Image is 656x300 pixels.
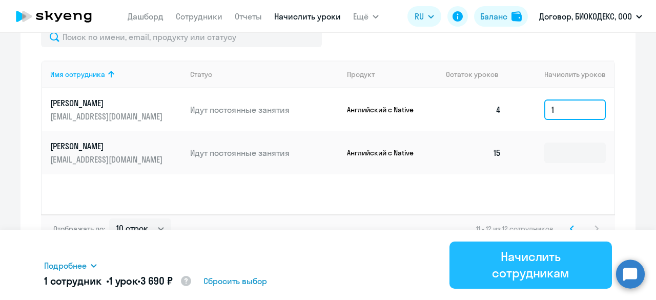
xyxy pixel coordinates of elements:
button: Ещё [353,6,379,27]
div: Имя сотрудника [50,70,182,79]
span: Сбросить выбор [203,275,267,287]
p: [EMAIL_ADDRESS][DOMAIN_NAME] [50,111,165,122]
a: [PERSON_NAME][EMAIL_ADDRESS][DOMAIN_NAME] [50,141,182,165]
div: Баланс [480,10,507,23]
td: 15 [438,131,509,174]
a: [PERSON_NAME][EMAIL_ADDRESS][DOMAIN_NAME] [50,97,182,122]
th: Начислить уроков [509,61,614,88]
p: Идут постоянные занятия [190,147,339,158]
a: Начислить уроки [274,11,341,22]
button: Начислить сотрудникам [449,242,612,289]
p: Английский с Native [347,105,424,114]
span: 3 690 ₽ [140,274,173,287]
button: Балансbalance [474,6,528,27]
p: [PERSON_NAME] [50,97,165,109]
p: [EMAIL_ADDRESS][DOMAIN_NAME] [50,154,165,165]
a: Дашборд [128,11,163,22]
div: Остаток уроков [446,70,509,79]
span: Подробнее [44,259,87,272]
div: Продукт [347,70,438,79]
p: Договор, БИОКОДЕКС, ООО [539,10,632,23]
span: RU [415,10,424,23]
div: Статус [190,70,212,79]
p: [PERSON_NAME] [50,141,165,152]
div: Имя сотрудника [50,70,105,79]
span: Остаток уроков [446,70,499,79]
input: Поиск по имени, email, продукту или статусу [41,27,322,47]
div: Продукт [347,70,375,79]
button: RU [407,6,441,27]
span: 11 - 12 из 12 сотрудников [476,224,553,233]
h5: 1 сотрудник • • [44,274,192,289]
div: Начислить сотрудникам [464,248,598,281]
span: Отображать по: [53,224,105,233]
span: 1 урок [109,274,137,287]
p: Идут постоянные занятия [190,104,339,115]
div: Статус [190,70,339,79]
a: Сотрудники [176,11,222,22]
p: Английский с Native [347,148,424,157]
td: 4 [438,88,509,131]
img: balance [511,11,522,22]
span: Ещё [353,10,368,23]
button: Договор, БИОКОДЕКС, ООО [534,4,647,29]
a: Отчеты [235,11,262,22]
